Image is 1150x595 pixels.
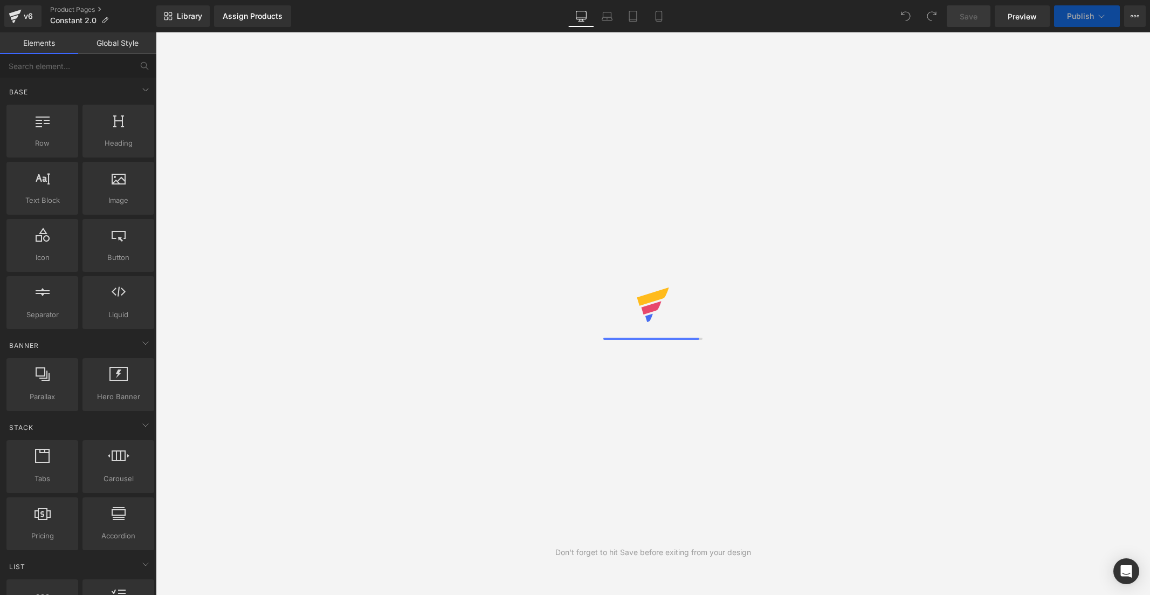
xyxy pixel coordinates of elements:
[8,562,26,572] span: List
[10,252,75,263] span: Icon
[555,546,751,558] div: Don't forget to hit Save before exiting from your design
[10,309,75,320] span: Separator
[223,12,283,20] div: Assign Products
[895,5,917,27] button: Undo
[1054,5,1120,27] button: Publish
[86,195,151,206] span: Image
[1124,5,1146,27] button: More
[22,9,35,23] div: v6
[86,530,151,542] span: Accordion
[86,473,151,484] span: Carousel
[50,16,97,25] span: Constant 2.0
[995,5,1050,27] a: Preview
[8,340,40,351] span: Banner
[8,87,29,97] span: Base
[1113,558,1139,584] div: Open Intercom Messenger
[960,11,977,22] span: Save
[86,138,151,149] span: Heading
[10,530,75,542] span: Pricing
[10,138,75,149] span: Row
[8,422,35,433] span: Stack
[78,32,156,54] a: Global Style
[594,5,620,27] a: Laptop
[156,5,210,27] a: New Library
[86,391,151,402] span: Hero Banner
[177,11,202,21] span: Library
[4,5,42,27] a: v6
[86,252,151,263] span: Button
[50,5,156,14] a: Product Pages
[568,5,594,27] a: Desktop
[620,5,646,27] a: Tablet
[10,473,75,484] span: Tabs
[921,5,942,27] button: Redo
[1067,12,1094,20] span: Publish
[646,5,672,27] a: Mobile
[1008,11,1037,22] span: Preview
[86,309,151,320] span: Liquid
[10,391,75,402] span: Parallax
[10,195,75,206] span: Text Block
